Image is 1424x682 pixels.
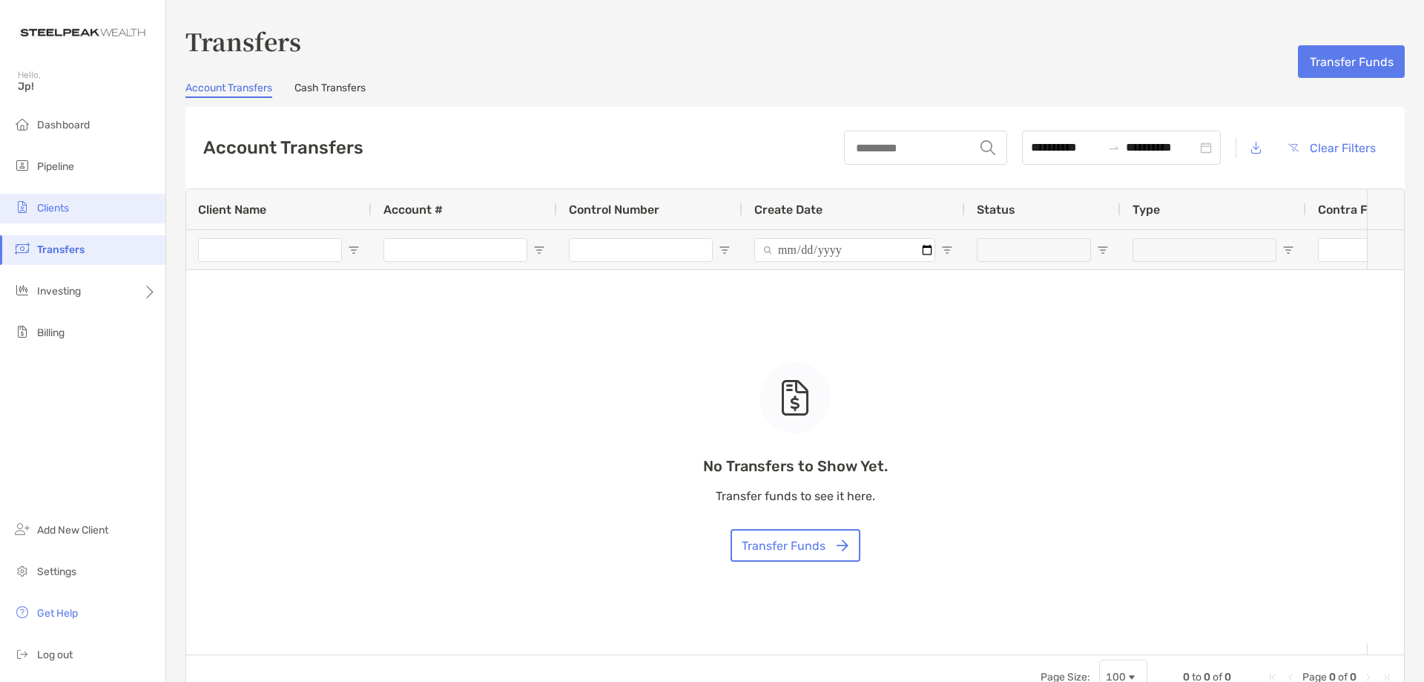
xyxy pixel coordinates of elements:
a: Account Transfers [185,82,272,98]
img: Zoe Logo [18,6,148,59]
button: Transfer Funds [731,529,860,562]
img: button icon [837,540,848,551]
img: get-help icon [13,603,31,621]
span: Log out [37,649,73,661]
img: transfers icon [13,240,31,258]
img: settings icon [13,562,31,580]
span: Investing [37,285,81,298]
span: Get Help [37,607,78,620]
img: empty state icon [780,380,810,416]
span: to [1108,142,1120,154]
span: Jp! [18,80,156,93]
span: Billing [37,327,65,339]
button: Transfer Funds [1298,45,1405,78]
button: Clear Filters [1276,131,1387,164]
span: Settings [37,565,76,578]
h3: Transfers [185,24,1405,58]
a: Cash Transfers [294,82,366,98]
img: investing icon [13,281,31,299]
img: input icon [980,140,995,155]
span: Transfers [37,243,85,256]
img: pipeline icon [13,157,31,174]
img: add_new_client icon [13,520,31,538]
h2: Account Transfers [203,137,363,158]
span: Add New Client [37,524,108,537]
img: clients icon [13,198,31,216]
img: billing icon [13,323,31,341]
p: Transfer funds to see it here. [703,487,888,505]
img: dashboard icon [13,115,31,133]
span: swap-right [1108,142,1120,154]
img: logout icon [13,645,31,663]
p: No Transfers to Show Yet. [703,457,888,476]
span: Pipeline [37,160,74,173]
span: Dashboard [37,119,90,131]
span: Clients [37,202,69,214]
img: button icon [1288,143,1299,152]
